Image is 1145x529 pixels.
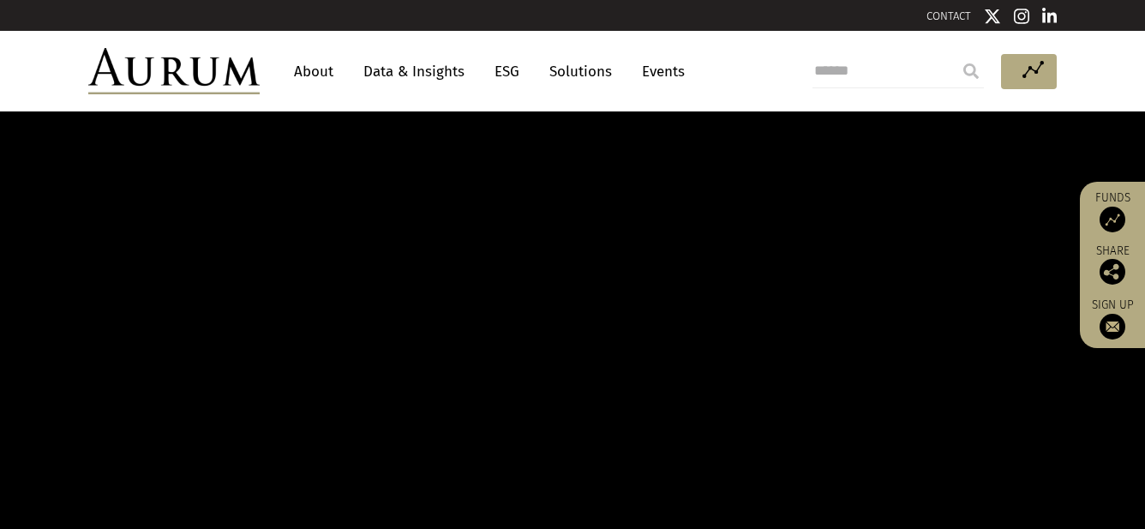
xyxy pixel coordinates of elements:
[88,48,260,94] img: Aurum
[633,56,685,87] a: Events
[1100,259,1125,285] img: Share this post
[984,8,1001,25] img: Twitter icon
[355,56,473,87] a: Data & Insights
[926,9,971,22] a: CONTACT
[486,56,528,87] a: ESG
[1088,190,1136,232] a: Funds
[954,54,988,88] input: Submit
[1042,8,1058,25] img: Linkedin icon
[1088,298,1136,340] a: Sign up
[1100,314,1125,340] img: Sign up to our newsletter
[1100,207,1125,232] img: Access Funds
[1088,245,1136,285] div: Share
[1014,8,1029,25] img: Instagram icon
[541,56,620,87] a: Solutions
[285,56,342,87] a: About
